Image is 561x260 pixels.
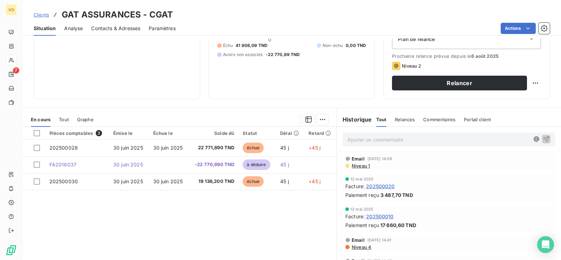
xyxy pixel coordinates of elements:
span: [DATE] 14:59 [367,157,392,161]
span: Graphe [77,117,94,122]
span: 202500010 [366,213,393,220]
span: 12 mai 2025 [350,177,374,181]
span: 3 [96,130,102,136]
span: 0 [268,37,271,42]
span: 30 juin 2025 [153,145,183,151]
span: -22 770,89 TND [266,52,300,58]
span: 45 j [280,145,289,151]
a: 7 [6,69,16,80]
span: Commentaires [423,117,455,122]
h3: GAT ASSURANCES - CGAT [62,8,173,21]
span: Relances [395,117,415,122]
span: Contacts & Adresses [91,25,140,32]
div: Retard [309,130,332,136]
span: échue [243,143,264,153]
span: [DATE] 14:41 [367,238,392,242]
span: Clients [34,12,49,18]
span: 3 487,70 TND [380,191,413,199]
span: 30 juin 2025 [113,145,143,151]
img: Logo LeanPay [6,245,17,256]
span: FA2018037 [49,162,76,167]
span: 30 juin 2025 [153,178,183,184]
span: Plan de relance [398,36,435,43]
span: 12 mai 2025 [350,207,374,211]
span: 45 j [280,162,289,167]
span: Non-échu [323,42,343,49]
span: 45 j [280,178,289,184]
span: 30 juin 2025 [113,162,143,167]
span: Niveau 1 [351,163,370,169]
span: Facture : [345,213,365,220]
span: 202500020 [366,183,394,190]
span: Paiement reçu [345,191,379,199]
div: Open Intercom Messenger [537,236,554,253]
span: 30 juin 2025 [113,178,143,184]
button: Actions [501,23,536,34]
span: Email [352,156,365,162]
span: En cours [31,117,50,122]
div: Délai [280,130,300,136]
span: Niveau 4 [351,244,371,250]
span: 7 [13,67,19,74]
span: Situation [34,25,56,32]
span: Tout [59,117,69,122]
div: Émise le [113,130,145,136]
span: échue [243,176,264,187]
span: 17 660,60 TND [380,221,416,229]
span: +45 j [309,178,320,184]
span: Tout [376,117,387,122]
span: 202500030 [49,178,78,184]
div: Solde dû [193,130,234,136]
span: Analyse [64,25,83,32]
span: 19 136,200 TND [193,178,234,185]
span: -22 770,890 TND [193,161,234,168]
span: Avoirs non associés [223,52,263,58]
button: Relancer [392,76,527,90]
span: Prochaine relance prévue depuis le [392,53,541,59]
div: Statut [243,130,272,136]
span: Paiement reçu [345,221,379,229]
span: Niveau 2 [402,63,421,69]
span: Facture : [345,183,365,190]
span: 202500028 [49,145,78,151]
span: Portail client [464,117,491,122]
span: 41 908,09 TND [236,42,268,49]
span: +45 j [309,145,320,151]
h6: Historique [337,115,372,124]
span: Échu [223,42,233,49]
a: Clients [34,11,49,18]
span: 22 771,890 TND [193,144,234,151]
span: 0,00 TND [346,42,366,49]
span: Paramètres [149,25,176,32]
div: Pièces comptables [49,130,105,136]
span: Email [352,237,365,243]
span: à déduire [243,159,270,170]
div: VO [6,4,17,15]
span: 6 août 2025 [471,53,499,59]
div: Échue le [153,130,185,136]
